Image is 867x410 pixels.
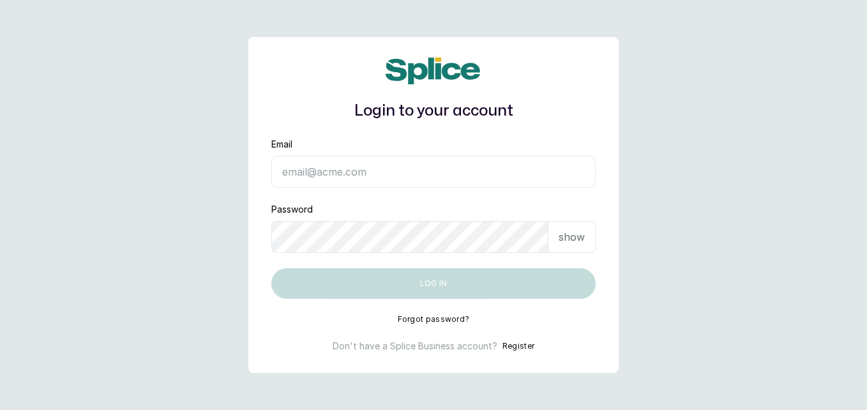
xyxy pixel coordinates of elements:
input: email@acme.com [271,156,596,188]
button: Register [502,340,534,353]
label: Password [271,203,313,216]
p: show [559,229,585,245]
button: Forgot password? [398,314,470,324]
label: Email [271,138,292,151]
p: Don't have a Splice Business account? [333,340,497,353]
button: Log in [271,268,596,299]
h1: Login to your account [271,100,596,123]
